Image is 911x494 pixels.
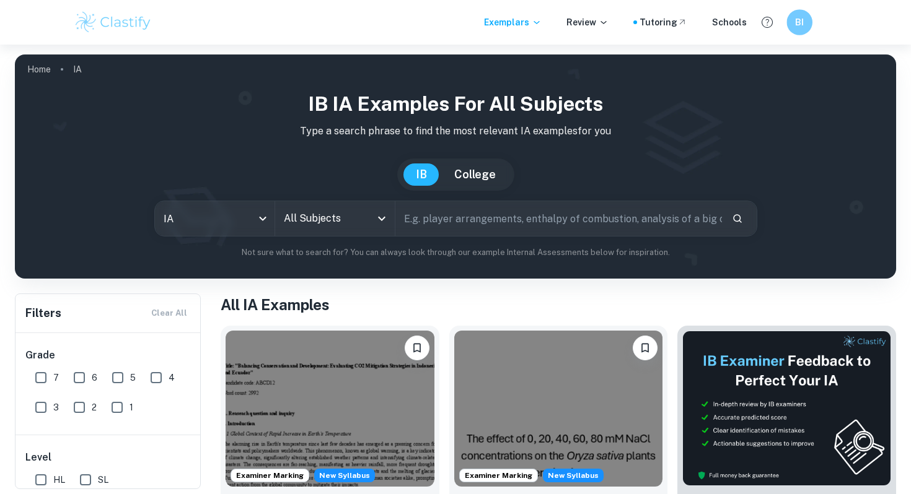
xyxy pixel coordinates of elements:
input: E.g. player arrangements, enthalpy of combustion, analysis of a big city... [395,201,722,236]
h1: IB IA examples for all subjects [25,89,886,119]
a: Schools [712,15,747,29]
a: Tutoring [640,15,687,29]
p: Not sure what to search for? You can always look through our example Internal Assessments below f... [25,246,886,259]
button: BI [786,9,812,35]
span: 7 [53,371,59,384]
p: IA [73,63,82,76]
span: New Syllabus [314,469,375,482]
h6: Grade [25,348,191,363]
img: ESS IA example thumbnail: To what extent do CO2 emissions contribu [226,331,434,487]
div: Starting from the May 2026 session, the ESS IA requirements have changed. We created this exempla... [314,469,375,482]
img: profile cover [15,54,896,279]
h1: All IA Examples [221,293,896,316]
span: SL [98,473,108,487]
button: College [442,163,508,186]
button: Bookmark [633,336,658,360]
button: Search [727,208,748,229]
span: 2 [92,401,97,414]
h6: BI [792,15,807,30]
span: 3 [53,401,59,414]
span: 6 [92,371,97,384]
span: HL [53,473,65,487]
p: Exemplars [484,15,542,29]
div: IA [155,201,275,236]
span: New Syllabus [543,469,604,482]
span: 1 [130,401,133,414]
p: Type a search phrase to find the most relevant IA examples for you [25,124,886,139]
p: Review [566,15,609,29]
button: Help and Feedback [757,12,778,33]
span: 5 [130,371,136,384]
span: 4 [169,371,175,384]
img: Clastify logo [74,10,152,35]
h6: Filters [25,305,61,322]
span: Examiner Marking [460,470,537,481]
button: IB [403,163,439,186]
img: Thumbnail [682,331,891,486]
button: Bookmark [405,336,429,360]
div: Starting from the May 2026 session, the ESS IA requirements have changed. We created this exempla... [543,469,604,482]
h6: Level [25,450,191,465]
button: Open [373,210,390,227]
a: Home [27,61,51,78]
img: ESS IA example thumbnail: To what extent do diPerent NaCl concentr [454,331,663,487]
span: Examiner Marking [231,470,309,481]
